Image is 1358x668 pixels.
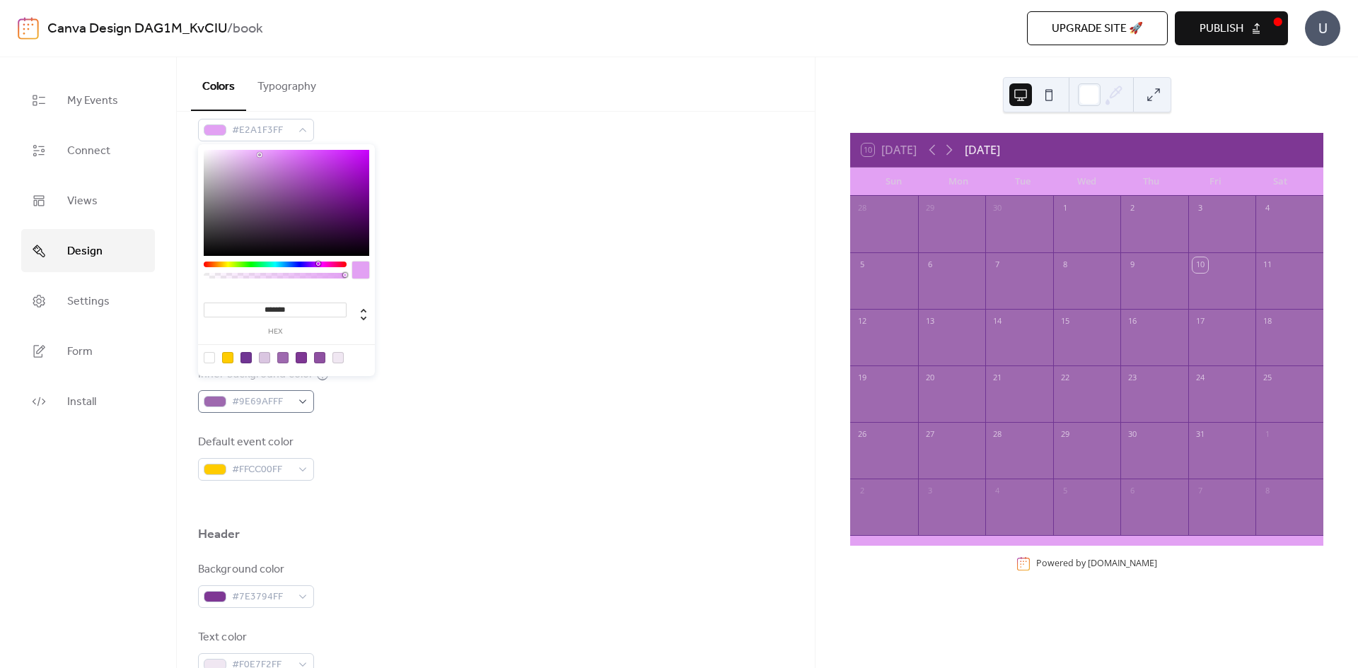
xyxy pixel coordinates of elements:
div: Sun [861,168,926,196]
b: book [233,16,263,42]
div: 9 [1125,257,1140,273]
a: Views [21,179,155,222]
div: rgb(218, 198, 225) [259,352,270,363]
div: rgb(158, 105, 175) [277,352,289,363]
a: Install [21,380,155,423]
span: Settings [67,291,110,312]
a: Design [21,229,155,272]
div: 13 [922,314,938,329]
button: Upgrade site 🚀 [1027,11,1168,45]
span: Design [67,240,103,262]
img: logo [18,17,39,40]
div: rgb(126, 55, 148) [296,352,307,363]
div: 6 [922,257,938,273]
span: #7E3794FF [232,589,291,606]
div: 18 [1260,314,1275,329]
span: #FFCC00FF [232,462,291,479]
div: 29 [1057,427,1073,443]
div: 10 [1192,257,1208,273]
div: rgba(0, 0, 0, 0) [204,352,215,363]
span: Connect [67,140,110,162]
div: 5 [1057,484,1073,499]
span: #E2A1F3FF [232,122,291,139]
div: 28 [990,427,1005,443]
div: 12 [854,314,870,329]
div: 1 [1057,201,1073,216]
div: 26 [854,427,870,443]
div: 8 [1260,484,1275,499]
span: Form [67,341,93,363]
div: 14 [990,314,1005,329]
div: [DATE] [965,141,1000,158]
label: hex [204,328,347,336]
div: 8 [1057,257,1073,273]
div: rgb(240, 231, 242) [332,352,344,363]
div: 16 [1125,314,1140,329]
div: rgb(142, 80, 161) [314,352,325,363]
div: rgb(255, 204, 0) [222,352,233,363]
div: U [1305,11,1340,46]
div: 3 [1192,201,1208,216]
a: Settings [21,279,155,322]
div: 3 [922,484,938,499]
div: 30 [990,201,1005,216]
div: Mon [926,168,990,196]
a: My Events [21,78,155,122]
div: 30 [1125,427,1140,443]
div: 21 [990,370,1005,386]
div: Inner background color [198,366,313,383]
div: Header [198,526,240,543]
a: Canva Design DAG1M_KvCIU [47,16,227,42]
div: 7 [1192,484,1208,499]
b: / [227,16,233,42]
div: 2 [854,484,870,499]
div: 19 [854,370,870,386]
div: 5 [854,257,870,273]
span: Install [67,391,96,413]
div: 15 [1057,314,1073,329]
div: Thu [1119,168,1183,196]
div: 4 [1260,201,1275,216]
span: Publish [1200,20,1243,37]
div: 31 [1192,427,1208,443]
span: Views [67,190,98,212]
div: 29 [922,201,938,216]
div: 28 [854,201,870,216]
div: Text color [198,629,311,646]
div: Background color [198,95,311,112]
div: Sat [1248,168,1312,196]
div: 25 [1260,370,1275,386]
div: 6 [1125,484,1140,499]
div: Wed [1055,168,1119,196]
span: Upgrade site 🚀 [1052,20,1143,37]
div: Tue [990,168,1055,196]
a: [DOMAIN_NAME] [1088,557,1157,569]
span: My Events [67,90,118,112]
div: Default event color [198,434,311,451]
div: 22 [1057,370,1073,386]
div: 2 [1125,201,1140,216]
div: Background color [198,561,311,578]
div: 23 [1125,370,1140,386]
div: 27 [922,427,938,443]
div: Fri [1183,168,1248,196]
button: Colors [191,57,246,111]
div: 1 [1260,427,1275,443]
a: Form [21,329,155,373]
button: Publish [1175,11,1288,45]
span: #9E69AFFF [232,394,291,411]
div: 11 [1260,257,1275,273]
div: 24 [1192,370,1208,386]
div: 4 [990,484,1005,499]
div: 7 [990,257,1005,273]
div: Powered by [1036,557,1157,569]
a: Connect [21,129,155,172]
button: Typography [246,57,327,110]
div: 20 [922,370,938,386]
div: rgb(112, 53, 147) [240,352,252,363]
div: 17 [1192,314,1208,329]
